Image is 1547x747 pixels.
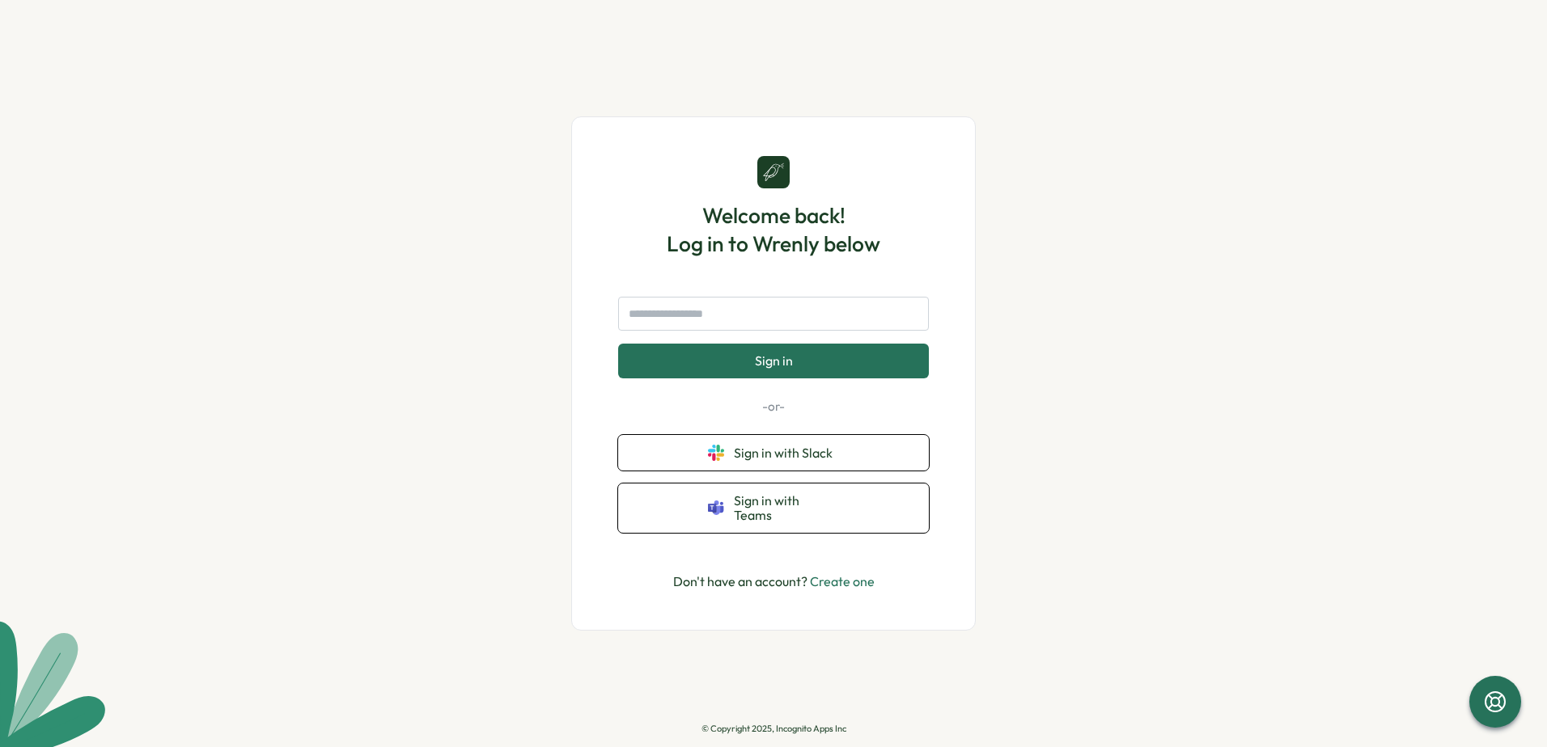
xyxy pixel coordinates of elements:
[755,353,793,368] span: Sign in
[734,445,839,460] span: Sign in with Slack
[701,724,846,734] p: © Copyright 2025, Incognito Apps Inc
[618,435,929,471] button: Sign in with Slack
[618,398,929,416] p: -or-
[667,201,880,258] h1: Welcome back! Log in to Wrenly below
[673,572,875,592] p: Don't have an account?
[618,344,929,378] button: Sign in
[734,493,839,523] span: Sign in with Teams
[618,483,929,533] button: Sign in with Teams
[810,573,875,589] a: Create one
